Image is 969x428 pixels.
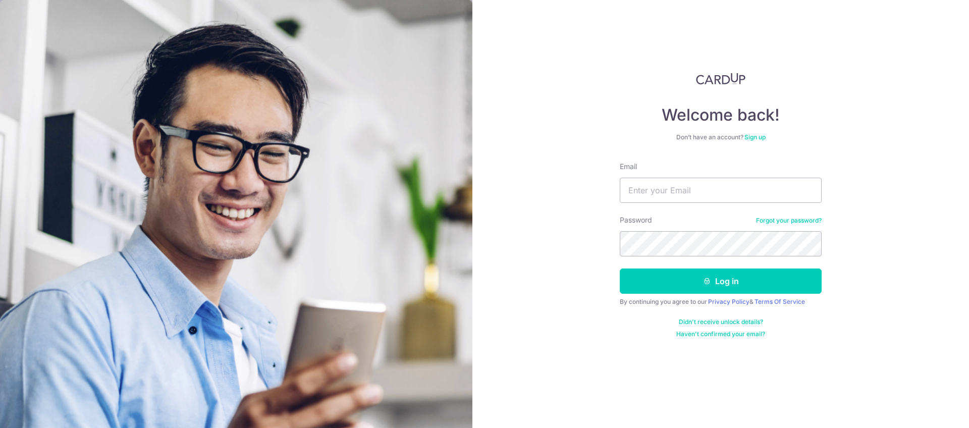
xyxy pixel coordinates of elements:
[696,73,745,85] img: CardUp Logo
[708,298,749,305] a: Privacy Policy
[679,318,763,326] a: Didn't receive unlock details?
[620,215,652,225] label: Password
[620,298,822,306] div: By continuing you agree to our &
[756,217,822,225] a: Forgot your password?
[755,298,805,305] a: Terms Of Service
[620,105,822,125] h4: Welcome back!
[620,269,822,294] button: Log in
[620,178,822,203] input: Enter your Email
[620,133,822,141] div: Don’t have an account?
[676,330,765,338] a: Haven't confirmed your email?
[620,162,637,172] label: Email
[744,133,766,141] a: Sign up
